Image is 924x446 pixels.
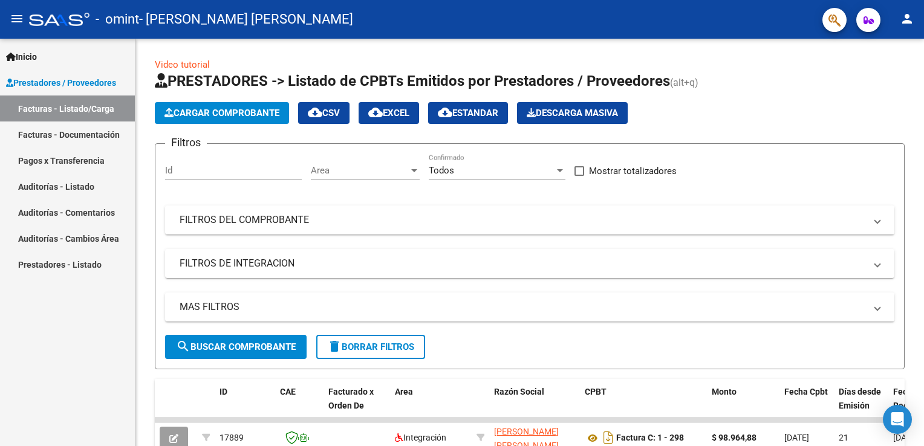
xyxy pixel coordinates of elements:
span: EXCEL [368,108,409,118]
button: Descarga Masiva [517,102,628,124]
span: CAE [280,387,296,396]
span: Estandar [438,108,498,118]
mat-panel-title: FILTROS DEL COMPROBANTE [180,213,865,227]
span: - omint [96,6,139,33]
a: Video tutorial [155,59,210,70]
span: Prestadores / Proveedores [6,76,116,89]
mat-icon: search [176,339,190,354]
span: Buscar Comprobante [176,341,296,352]
span: Monto [712,387,737,396]
span: Inicio [6,50,37,63]
span: 21 [839,433,848,442]
datatable-header-cell: Días desde Emisión [834,379,888,432]
span: Todos [429,165,454,176]
button: Buscar Comprobante [165,335,307,359]
datatable-header-cell: ID [215,379,275,432]
mat-icon: delete [327,339,342,354]
mat-icon: cloud_download [438,105,452,120]
span: Fecha Cpbt [784,387,828,396]
datatable-header-cell: CAE [275,379,324,432]
span: [DATE] [784,433,809,442]
h3: Filtros [165,134,207,151]
span: Días desde Emisión [839,387,881,410]
app-download-masive: Descarga masiva de comprobantes (adjuntos) [517,102,628,124]
strong: Factura C: 1 - 298 [616,433,684,443]
span: Cargar Comprobante [164,108,279,118]
span: 17889 [220,433,244,442]
span: Razón Social [494,387,544,396]
span: ID [220,387,227,396]
button: EXCEL [359,102,419,124]
mat-icon: cloud_download [308,105,322,120]
mat-panel-title: MAS FILTROS [180,300,865,314]
datatable-header-cell: Monto [707,379,779,432]
mat-expansion-panel-header: FILTROS DEL COMPROBANTE [165,205,894,234]
span: CSV [308,108,340,118]
span: (alt+q) [670,77,698,88]
span: [DATE] [893,433,918,442]
span: PRESTADORES -> Listado de CPBTs Emitidos por Prestadores / Proveedores [155,73,670,89]
div: Open Intercom Messenger [883,405,912,434]
span: - [PERSON_NAME] [PERSON_NAME] [139,6,353,33]
mat-expansion-panel-header: FILTROS DE INTEGRACION [165,249,894,278]
button: Estandar [428,102,508,124]
span: Descarga Masiva [527,108,618,118]
mat-icon: person [900,11,914,26]
button: Cargar Comprobante [155,102,289,124]
strong: $ 98.964,88 [712,433,756,442]
span: Integración [395,433,446,442]
span: Area [311,165,409,176]
span: Area [395,387,413,396]
datatable-header-cell: Facturado x Orden De [324,379,390,432]
span: Facturado x Orden De [328,387,374,410]
span: CPBT [585,387,607,396]
button: CSV [298,102,350,124]
span: Borrar Filtros [327,341,414,352]
mat-icon: menu [10,11,24,26]
datatable-header-cell: Area [390,379,472,432]
mat-panel-title: FILTROS DE INTEGRACION [180,257,865,270]
datatable-header-cell: Fecha Cpbt [779,379,834,432]
datatable-header-cell: CPBT [580,379,707,432]
span: Mostrar totalizadores [589,164,677,178]
datatable-header-cell: Razón Social [489,379,580,432]
mat-icon: cloud_download [368,105,383,120]
mat-expansion-panel-header: MAS FILTROS [165,292,894,322]
button: Borrar Filtros [316,335,425,359]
